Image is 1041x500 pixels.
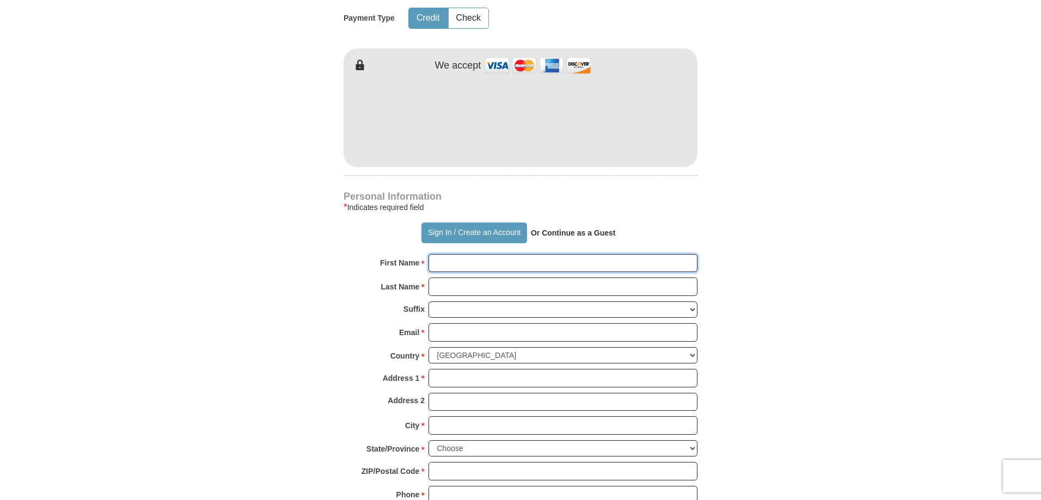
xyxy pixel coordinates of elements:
strong: ZIP/Postal Code [362,464,420,479]
strong: Address 1 [383,371,420,386]
div: Indicates required field [344,201,697,214]
strong: State/Province [366,441,419,456]
h4: We accept [435,60,481,72]
h4: Personal Information [344,192,697,201]
img: credit cards accepted [483,54,592,77]
button: Check [449,8,488,28]
strong: Address 2 [388,393,425,408]
strong: City [405,418,419,433]
strong: Email [399,325,419,340]
button: Sign In / Create an Account [421,223,526,243]
h5: Payment Type [344,14,395,23]
strong: Or Continue as a Guest [531,229,616,237]
strong: First Name [380,255,419,270]
button: Credit [409,8,448,28]
strong: Last Name [381,279,420,294]
strong: Suffix [403,301,425,317]
strong: Country [390,348,420,363]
